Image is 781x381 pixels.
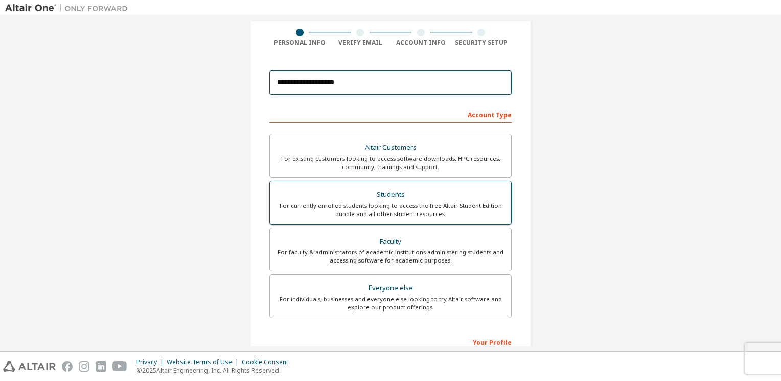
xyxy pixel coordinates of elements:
[276,140,505,155] div: Altair Customers
[276,187,505,202] div: Students
[390,39,451,47] div: Account Info
[136,358,167,366] div: Privacy
[3,361,56,372] img: altair_logo.svg
[269,334,512,350] div: Your Profile
[276,202,505,218] div: For currently enrolled students looking to access the free Altair Student Edition bundle and all ...
[269,106,512,123] div: Account Type
[136,366,294,375] p: © 2025 Altair Engineering, Inc. All Rights Reserved.
[62,361,73,372] img: facebook.svg
[96,361,106,372] img: linkedin.svg
[5,3,133,13] img: Altair One
[276,281,505,295] div: Everyone else
[276,155,505,171] div: For existing customers looking to access software downloads, HPC resources, community, trainings ...
[112,361,127,372] img: youtube.svg
[242,358,294,366] div: Cookie Consent
[79,361,89,372] img: instagram.svg
[269,39,330,47] div: Personal Info
[167,358,242,366] div: Website Terms of Use
[276,234,505,249] div: Faculty
[276,248,505,265] div: For faculty & administrators of academic institutions administering students and accessing softwa...
[451,39,512,47] div: Security Setup
[330,39,391,47] div: Verify Email
[276,295,505,312] div: For individuals, businesses and everyone else looking to try Altair software and explore our prod...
